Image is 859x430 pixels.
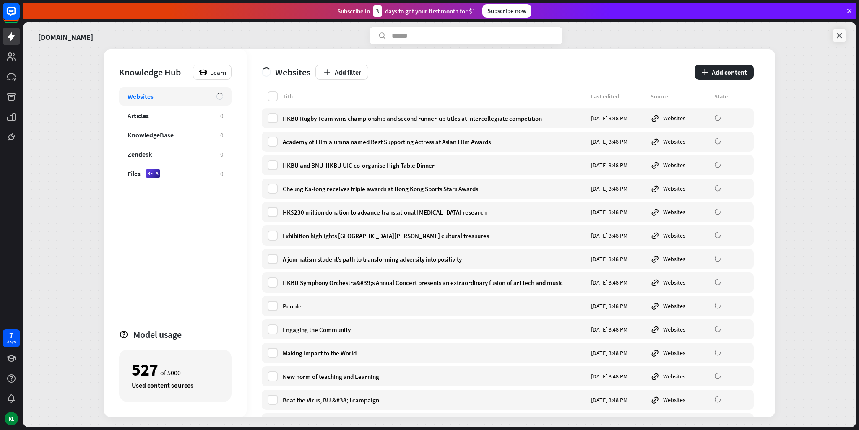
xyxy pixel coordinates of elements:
[283,161,586,169] div: HKBU and BNU-HKBU UIC co-organise High Table Dinner
[373,5,382,17] div: 3
[651,207,709,217] div: Websites
[591,396,646,404] div: [DATE] 3:48 PM
[651,93,709,100] div: Source
[591,302,646,310] div: [DATE] 3:48 PM
[651,395,709,404] div: Websites
[283,232,586,240] div: Exhibition highlights [GEOGRAPHIC_DATA][PERSON_NAME] cultural treasures
[591,279,646,286] div: [DATE] 3:48 PM
[651,254,709,264] div: Websites
[3,329,20,347] a: 7 days
[283,349,586,357] div: Making Impact to the World
[262,66,310,78] div: Websites
[337,5,476,17] div: Subscribe in days to get your first month for $1
[651,372,709,381] div: Websites
[591,208,646,216] div: [DATE] 3:48 PM
[132,363,158,377] div: 527
[7,339,16,345] div: days
[5,412,18,425] div: KL
[283,114,586,122] div: HKBU Rugby Team wins championship and second runner-up titles at intercollegiate competition
[591,138,646,145] div: [DATE] 3:48 PM
[9,332,13,339] div: 7
[220,131,223,139] div: 0
[128,131,174,139] div: KnowledgeBase
[128,92,154,101] div: Websites
[220,170,223,178] div: 0
[38,27,93,44] a: [DOMAIN_NAME]
[283,326,586,334] div: Engaging the Community
[695,65,754,80] button: plusAdd content
[283,185,586,193] div: Cheung Ka-long receives triple awards at Hong Kong Sports Stars Awards
[283,396,586,404] div: Beat the Virus, BU &#38; I campaign
[128,169,141,178] div: Files
[714,93,748,100] div: State
[591,326,646,333] div: [DATE] 3:48 PM
[283,279,586,287] div: HKBU Symphony Orchestra&#39;s Annual Concert presents an extraordinary fusion of art tech and music
[651,184,709,193] div: Websites
[591,161,646,169] div: [DATE] 3:48 PM
[651,114,709,123] div: Websites
[591,349,646,357] div: [DATE] 3:48 PM
[283,93,586,100] div: Title
[283,255,586,263] div: A journalism student’s path to transforming adversity into positivity
[132,363,219,377] div: of 5000
[133,329,232,340] div: Model usage
[651,161,709,170] div: Websites
[128,111,149,120] div: Articles
[591,255,646,263] div: [DATE] 3:48 PM
[651,231,709,240] div: Websites
[132,381,219,389] div: Used content sources
[651,137,709,146] div: Websites
[7,3,32,28] button: Open LiveChat chat widget
[651,301,709,311] div: Websites
[315,65,368,80] button: Add filter
[283,208,586,216] div: HK$230 million donation to advance translational [MEDICAL_DATA] research
[128,150,152,158] div: Zendesk
[591,93,646,100] div: Last edited
[220,150,223,158] div: 0
[146,169,160,178] div: BETA
[651,348,709,357] div: Websites
[591,373,646,380] div: [DATE] 3:48 PM
[283,138,586,146] div: Academy of Film alumna named Best Supporting Actress at Asian Film Awards
[591,114,646,122] div: [DATE] 3:48 PM
[651,325,709,334] div: Websites
[591,232,646,239] div: [DATE] 3:48 PM
[591,185,646,192] div: [DATE] 3:48 PM
[210,68,226,76] span: Learn
[220,112,223,120] div: 0
[701,69,708,75] i: plus
[283,302,586,310] div: People
[482,4,531,18] div: Subscribe now
[119,66,189,78] div: Knowledge Hub
[283,373,586,381] div: New norm of teaching and Learning
[651,278,709,287] div: Websites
